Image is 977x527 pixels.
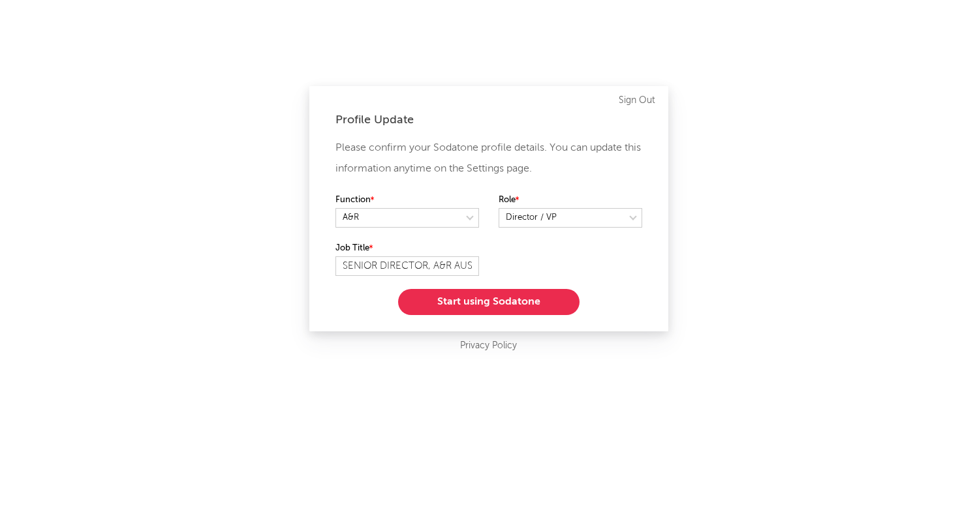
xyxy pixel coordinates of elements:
div: Profile Update [335,112,642,128]
label: Function [335,192,479,208]
label: Role [499,192,642,208]
a: Sign Out [619,93,655,108]
p: Please confirm your Sodatone profile details. You can update this information anytime on the Sett... [335,138,642,179]
button: Start using Sodatone [398,289,580,315]
label: Job Title [335,241,479,256]
a: Privacy Policy [460,338,517,354]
